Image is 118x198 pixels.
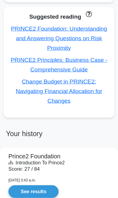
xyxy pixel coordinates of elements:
[11,57,107,73] a: PRINCE2 Principles: Business Case - Comprehensive Guide
[8,12,110,22] div: Suggested reading
[11,26,107,51] a: PRINCE2 Foundation: Understanding and Answering Questions on Risk Proximity
[16,78,102,104] a: Change Budget in PRINCE2: Navigating Financial Allocation for Changes
[8,185,59,198] a: See results
[4,130,114,143] h3: Your history
[84,11,92,17] a: These concepts have been answered less than 50% correct. The guides disapear when you answer ques...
